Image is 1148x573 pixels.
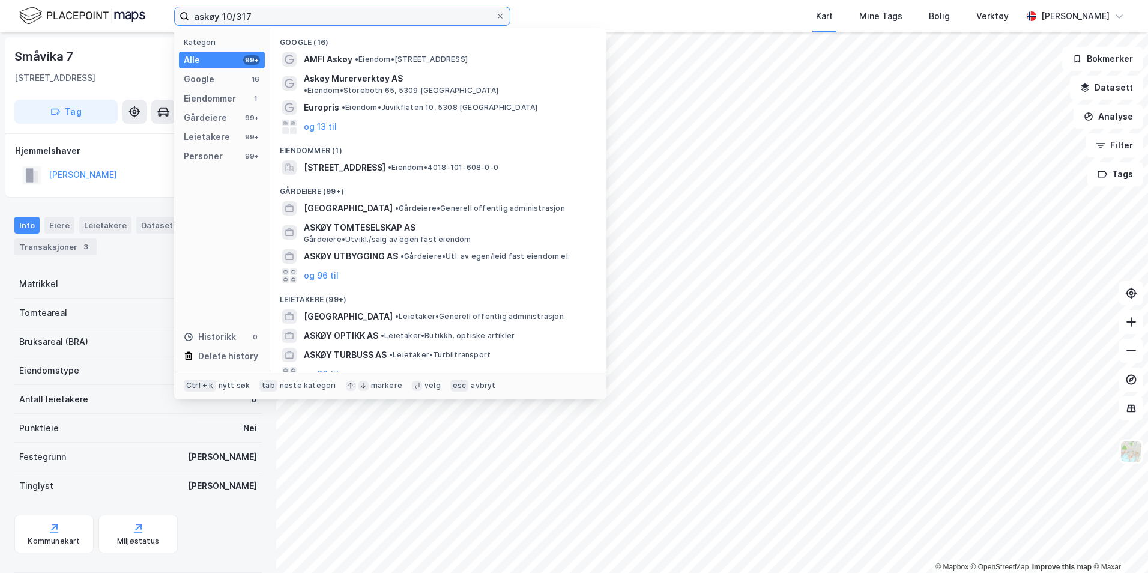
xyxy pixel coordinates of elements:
[342,103,345,112] span: •
[243,132,260,142] div: 99+
[19,363,79,378] div: Eiendomstype
[184,38,265,47] div: Kategori
[304,120,337,134] button: og 13 til
[14,217,40,234] div: Info
[184,149,223,163] div: Personer
[19,450,66,464] div: Festegrunn
[270,28,606,50] div: Google (16)
[19,335,88,349] div: Bruksareal (BRA)
[471,381,495,390] div: avbryt
[355,55,468,64] span: Eiendom • [STREET_ADDRESS]
[188,479,257,493] div: [PERSON_NAME]
[1087,162,1143,186] button: Tags
[304,235,471,244] span: Gårdeiere • Utvikl./salg av egen fast eiendom
[250,74,260,84] div: 16
[342,103,537,112] span: Eiendom • Juvikflaten 10, 5308 [GEOGRAPHIC_DATA]
[971,563,1029,571] a: OpenStreetMap
[1070,76,1143,100] button: Datasett
[304,249,398,264] span: ASKØY UTBYGGING AS
[304,367,339,381] button: og 96 til
[395,204,565,213] span: Gårdeiere • Generell offentlig administrasjon
[14,100,118,124] button: Tag
[395,312,399,321] span: •
[184,130,230,144] div: Leietakere
[304,309,393,324] span: [GEOGRAPHIC_DATA]
[188,450,257,464] div: [PERSON_NAME]
[1041,9,1110,23] div: [PERSON_NAME]
[19,277,58,291] div: Matrikkel
[304,348,387,362] span: ASKØY TURBUSS AS
[389,350,393,359] span: •
[44,217,74,234] div: Eiere
[304,100,339,115] span: Europris
[79,217,131,234] div: Leietakere
[976,9,1009,23] div: Verktøy
[381,331,515,341] span: Leietaker • Butikkh. optiske artikler
[280,381,336,390] div: neste kategori
[270,136,606,158] div: Eiendommer (1)
[184,111,227,125] div: Gårdeiere
[80,241,92,253] div: 3
[259,380,277,392] div: tab
[15,144,261,158] div: Hjemmelshaver
[304,201,393,216] span: [GEOGRAPHIC_DATA]
[243,113,260,123] div: 99+
[243,421,257,435] div: Nei
[198,349,258,363] div: Delete history
[304,71,403,86] span: Askøy Murerverktøy AS
[424,381,441,390] div: velg
[400,252,570,261] span: Gårdeiere • Utl. av egen/leid fast eiendom el.
[184,53,200,67] div: Alle
[304,268,339,283] button: og 96 til
[243,55,260,65] div: 99+
[388,163,498,172] span: Eiendom • 4018-101-608-0-0
[28,536,80,546] div: Kommunekart
[184,380,216,392] div: Ctrl + k
[184,72,214,86] div: Google
[304,52,352,67] span: AMFI Askøy
[19,421,59,435] div: Punktleie
[816,9,833,23] div: Kart
[184,91,236,106] div: Eiendommer
[270,285,606,307] div: Leietakere (99+)
[243,151,260,161] div: 99+
[189,7,495,25] input: Søk på adresse, matrikkel, gårdeiere, leietakere eller personer
[388,163,391,172] span: •
[395,312,564,321] span: Leietaker • Generell offentlig administrasjon
[371,381,402,390] div: markere
[859,9,902,23] div: Mine Tags
[14,47,76,66] div: Småvika 7
[184,330,236,344] div: Historikk
[450,380,469,392] div: esc
[395,204,399,213] span: •
[19,306,67,320] div: Tomteareal
[1062,47,1143,71] button: Bokmerker
[250,332,260,342] div: 0
[304,160,385,175] span: [STREET_ADDRESS]
[304,86,498,95] span: Eiendom • Storebotn 65, 5309 [GEOGRAPHIC_DATA]
[136,217,181,234] div: Datasett
[19,5,145,26] img: logo.f888ab2527a4732fd821a326f86c7f29.svg
[389,350,491,360] span: Leietaker • Turbiltransport
[304,86,307,95] span: •
[304,329,378,343] span: ASKØY OPTIKK AS
[251,392,257,407] div: 0
[1074,105,1143,129] button: Analyse
[14,71,95,85] div: [STREET_ADDRESS]
[935,563,968,571] a: Mapbox
[400,252,404,261] span: •
[14,238,97,255] div: Transaksjoner
[270,177,606,199] div: Gårdeiere (99+)
[219,381,250,390] div: nytt søk
[929,9,950,23] div: Bolig
[19,392,88,407] div: Antall leietakere
[1120,440,1143,463] img: Z
[250,94,260,103] div: 1
[355,55,358,64] span: •
[1088,515,1148,573] div: Kontrollprogram for chat
[1088,515,1148,573] iframe: Chat Widget
[1032,563,1092,571] a: Improve this map
[19,479,53,493] div: Tinglyst
[1086,133,1143,157] button: Filter
[381,331,384,340] span: •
